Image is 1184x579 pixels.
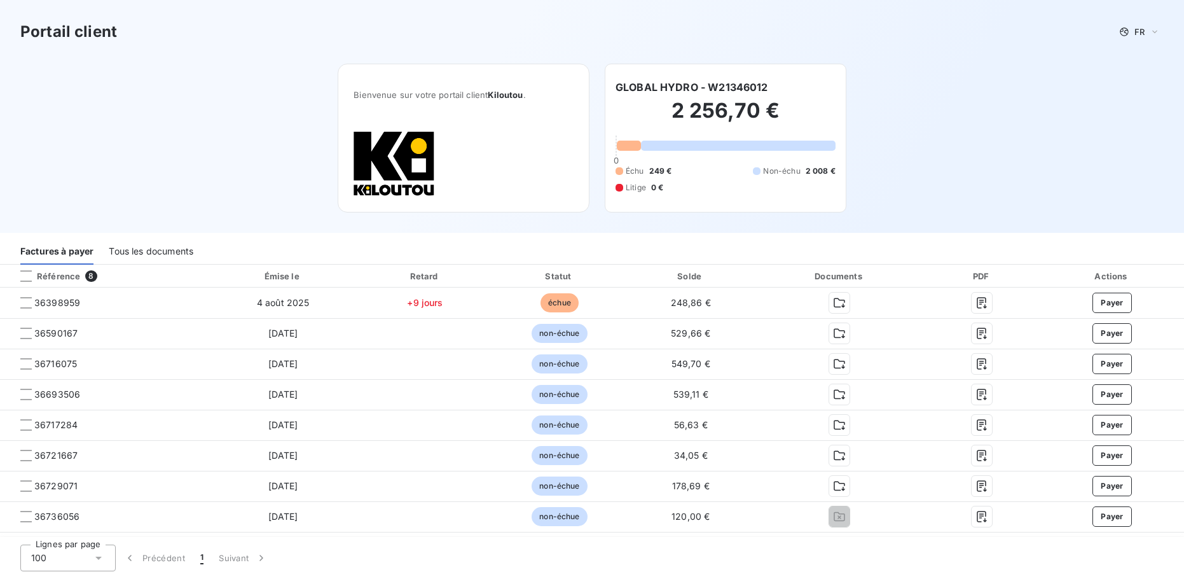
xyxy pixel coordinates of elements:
[673,389,708,400] span: 539,11 €
[34,419,78,431] span: 36717284
[616,80,768,95] h6: GLOBAL HYDRO - W21346012
[651,182,663,193] span: 0 €
[532,507,587,526] span: non-échue
[268,358,298,369] span: [DATE]
[1092,445,1132,466] button: Payer
[674,450,708,461] span: 34,05 €
[532,385,587,404] span: non-échue
[672,480,710,491] span: 178,69 €
[763,165,800,177] span: Non-échu
[926,270,1038,283] div: PDF
[1092,384,1132,405] button: Payer
[34,388,80,401] span: 36693506
[268,419,298,430] span: [DATE]
[211,545,275,571] button: Suivant
[360,270,491,283] div: Retard
[268,480,298,491] span: [DATE]
[532,477,587,496] span: non-échue
[1092,323,1132,344] button: Payer
[34,449,78,462] span: 36721667
[649,165,672,177] span: 249 €
[628,270,753,283] div: Solde
[34,327,78,340] span: 36590167
[671,297,711,308] span: 248,86 €
[1092,415,1132,435] button: Payer
[268,328,298,338] span: [DATE]
[540,293,579,312] span: échue
[20,20,117,43] h3: Portail client
[257,297,310,308] span: 4 août 2025
[671,511,710,522] span: 120,00 €
[212,270,355,283] div: Émise le
[34,358,77,370] span: 36716075
[20,238,93,265] div: Factures à payer
[34,510,79,523] span: 36736056
[268,389,298,400] span: [DATE]
[34,296,80,309] span: 36398959
[1134,27,1145,37] span: FR
[268,450,298,461] span: [DATE]
[1092,476,1132,496] button: Payer
[674,419,708,430] span: 56,63 €
[34,480,78,492] span: 36729071
[407,297,443,308] span: +9 jours
[1092,293,1132,313] button: Payer
[10,270,80,282] div: Référence
[116,545,193,571] button: Précédent
[268,511,298,522] span: [DATE]
[532,415,587,435] span: non-échue
[200,552,203,564] span: 1
[626,165,644,177] span: Échu
[1043,270,1181,283] div: Actions
[193,545,211,571] button: 1
[109,238,193,265] div: Tous les documents
[488,90,523,100] span: Kiloutou
[671,358,710,369] span: 549,70 €
[31,552,46,564] span: 100
[532,354,587,373] span: non-échue
[354,130,435,197] img: Company logo
[354,90,574,100] span: Bienvenue sur votre portail client .
[671,328,710,338] span: 529,66 €
[1092,354,1132,374] button: Payer
[532,324,587,343] span: non-échue
[1092,506,1132,527] button: Payer
[626,182,646,193] span: Litige
[495,270,623,283] div: Statut
[616,98,836,136] h2: 2 256,70 €
[532,446,587,465] span: non-échue
[806,165,836,177] span: 2 008 €
[85,270,97,282] span: 8
[758,270,921,283] div: Documents
[614,155,619,165] span: 0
